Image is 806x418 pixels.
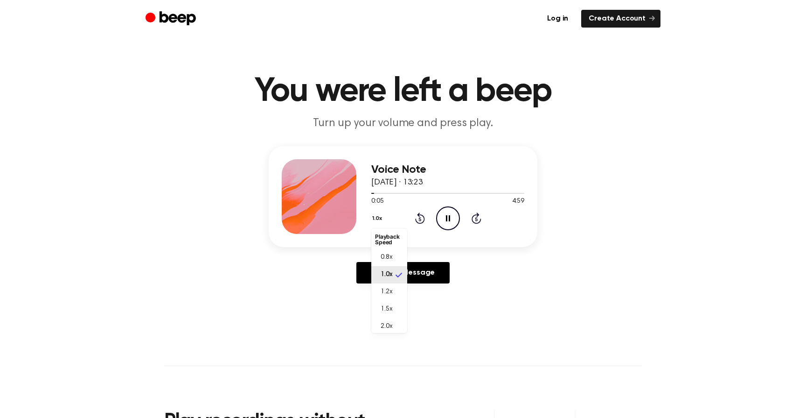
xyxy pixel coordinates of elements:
ul: 1.0x [371,228,407,333]
span: 4:59 [512,197,524,206]
span: [DATE] · 13:23 [371,178,423,187]
a: Beep [146,10,198,28]
a: Log in [540,10,576,28]
span: 0:05 [371,197,383,206]
span: 2.0x [381,322,392,332]
span: 1.2x [381,287,392,297]
h3: Voice Note [371,163,524,176]
li: Playback Speed [371,230,407,249]
a: Create Account [581,10,660,28]
button: 1.0x [371,211,386,227]
h1: You were left a beep [164,75,642,108]
span: 0.8x [381,253,392,262]
span: 1.5x [381,305,392,314]
p: Turn up your volume and press play. [224,116,582,131]
span: 1.0x [381,270,392,280]
a: Reply to Message [356,262,450,283]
